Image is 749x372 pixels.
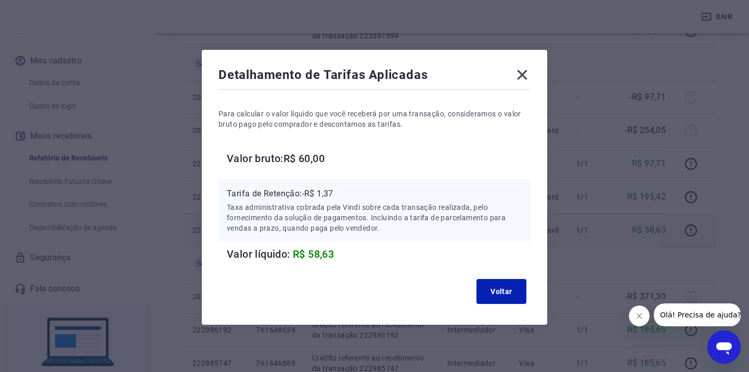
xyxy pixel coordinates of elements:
span: R$ 58,63 [293,248,334,260]
div: Detalhamento de Tarifas Aplicadas [218,67,531,87]
p: Para calcular o valor líquido que você receberá por uma transação, consideramos o valor bruto pag... [218,109,531,129]
h6: Valor líquido: [227,246,531,262]
h6: Valor bruto: R$ 60,00 [227,150,531,167]
button: Voltar [476,279,526,304]
p: Tarifa de Retenção: -R$ 1,37 [227,188,522,200]
iframe: Button to launch messaging window [707,330,741,364]
p: Taxa administrativa cobrada pela Vindi sobre cada transação realizada, pelo fornecimento da soluç... [227,202,522,233]
iframe: Message from company [654,303,741,326]
iframe: Close message [629,305,650,326]
span: Olá! Precisa de ajuda? [6,7,87,16]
